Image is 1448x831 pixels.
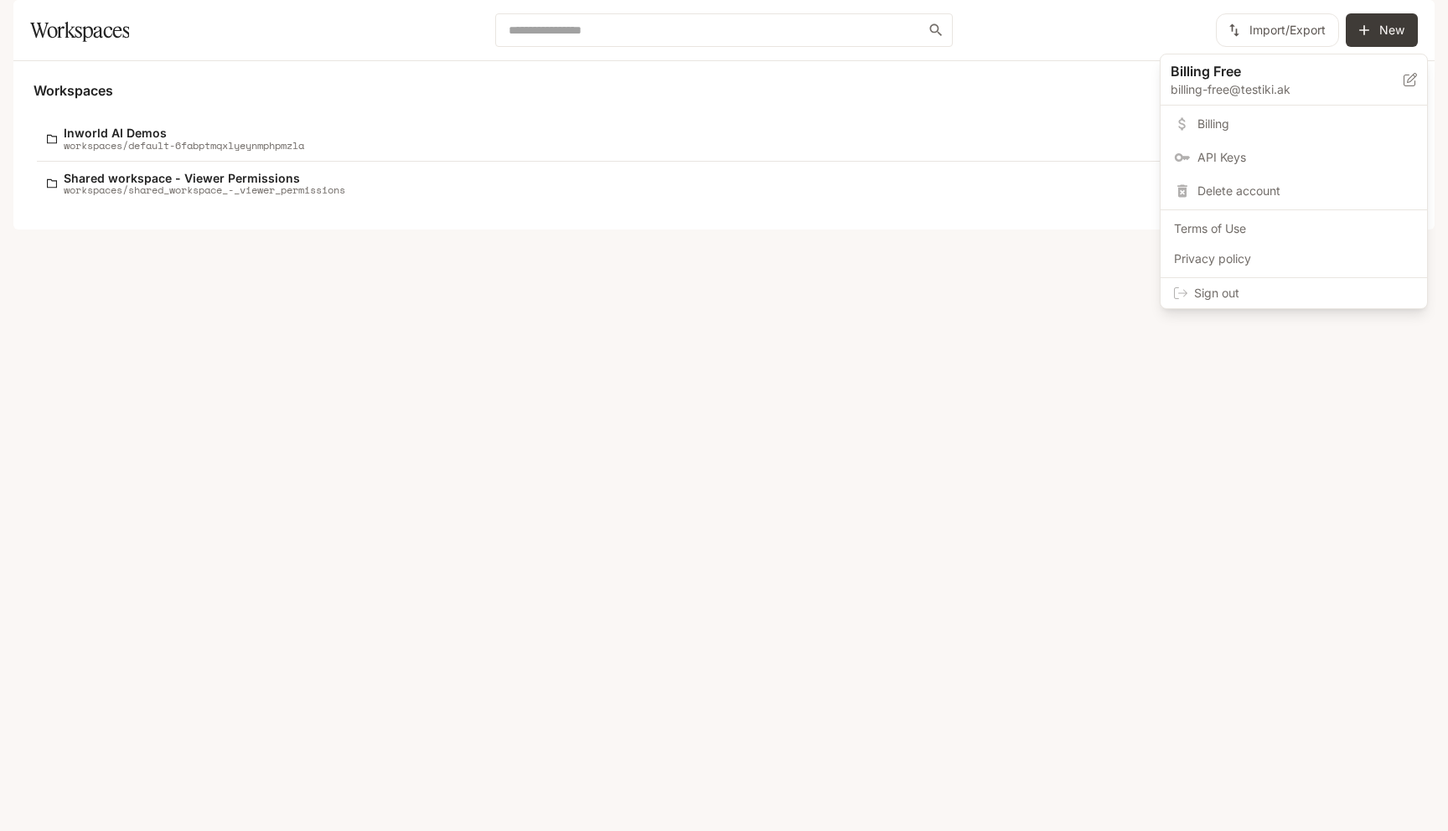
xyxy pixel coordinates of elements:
[1161,278,1427,308] div: Sign out
[1164,244,1424,274] a: Privacy policy
[1174,220,1414,237] span: Terms of Use
[1164,142,1424,173] a: API Keys
[1161,54,1427,106] div: Billing Freebilling-free@testiki.ak
[1194,285,1414,302] span: Sign out
[1171,61,1377,81] p: Billing Free
[1197,116,1414,132] span: Billing
[1164,214,1424,244] a: Terms of Use
[1197,149,1414,166] span: API Keys
[1164,176,1424,206] div: Delete account
[1171,81,1404,98] p: billing-free@testiki.ak
[1164,109,1424,139] a: Billing
[1174,250,1414,267] span: Privacy policy
[1197,183,1414,199] span: Delete account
